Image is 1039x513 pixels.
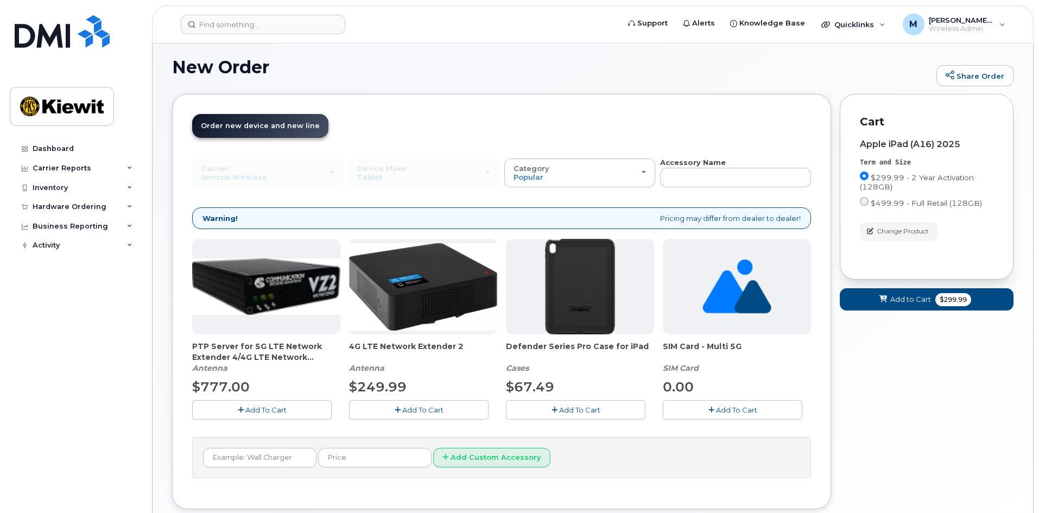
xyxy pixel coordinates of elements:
iframe: Messenger Launcher [992,466,1031,505]
span: 0.00 [663,379,694,395]
span: Order new device and new line [201,122,320,130]
span: PTP Server for 5G LTE Network Extender 4/4G LTE Network Extender 3 [192,341,340,363]
strong: Accessory Name [660,158,726,167]
p: Cart [860,114,993,130]
span: Defender Series Pro Case for iPad [506,341,654,363]
span: SIM Card - Multi 5G [663,341,811,363]
span: Category [514,164,549,173]
strong: Warning! [202,213,238,224]
button: Add To Cart [506,400,645,419]
div: Term and Size [860,158,993,167]
span: Add To Cart [402,406,444,414]
div: PTP Server for 5G LTE Network Extender 4/4G LTE Network Extender 3 [192,341,340,373]
button: Add Custom Accessory [433,448,550,468]
img: no_image_found-2caef05468ed5679b831cfe6fc140e25e0c280774317ffc20a367ab7fd17291e.png [702,239,771,334]
img: Casa_Sysem.png [192,258,340,315]
span: $499.99 - Full Retail (128GB) [871,199,982,207]
button: Add To Cart [663,400,802,419]
span: $777.00 [192,379,250,395]
em: SIM Card [663,363,699,373]
button: Category Popular [504,159,655,187]
input: Example: Wall Charger [203,448,316,467]
span: Add To Cart [245,406,287,414]
div: Apple iPad (A16) 2025 [860,140,993,149]
span: 4G LTE Network Extender 2 [349,341,497,363]
span: $67.49 [506,379,554,395]
img: 4glte_extender.png [349,243,497,331]
em: Cases [506,363,529,373]
button: Change Product [860,222,938,241]
img: defenderipad10thgen.png [545,239,615,334]
span: $299.99 [935,293,971,306]
button: Add to Cart $299.99 [840,288,1013,311]
input: $299.99 - 2 Year Activation (128GB) [860,172,869,180]
span: Change Product [877,226,929,236]
span: Popular [514,173,543,181]
span: Add to Cart [890,294,931,305]
button: Add To Cart [349,400,489,419]
input: $499.99 - Full Retail (128GB) [860,197,869,206]
input: Price [318,448,432,467]
span: Add To Cart [716,406,757,414]
span: Add To Cart [559,406,600,414]
button: Add To Cart [192,400,332,419]
h1: New Order [172,58,931,77]
div: Pricing may differ from dealer to dealer! [192,207,811,230]
em: Antenna [192,363,227,373]
div: 4G LTE Network Extender 2 [349,341,497,373]
a: Share Order [936,65,1013,87]
span: $299.99 - 2 Year Activation (128GB) [860,173,974,191]
div: SIM Card - Multi 5G [663,341,811,373]
span: $249.99 [349,379,407,395]
div: Defender Series Pro Case for iPad [506,341,654,373]
em: Antenna [349,363,384,373]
